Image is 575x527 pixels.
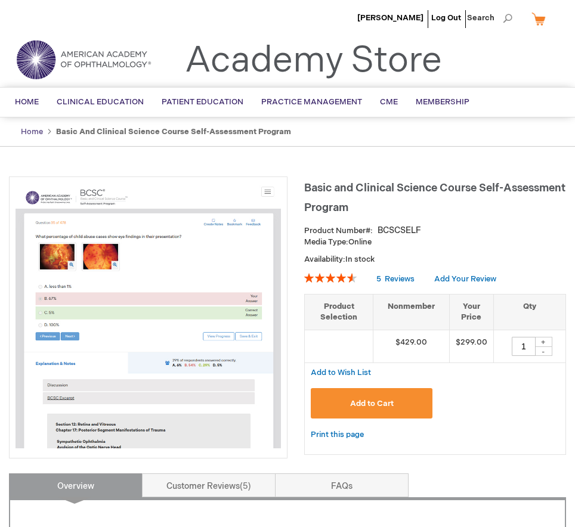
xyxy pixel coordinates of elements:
[311,367,371,377] a: Add to Wish List
[304,226,373,235] strong: Product Number
[311,368,371,377] span: Add to Wish List
[275,473,409,497] a: FAQs
[350,399,394,408] span: Add to Cart
[240,481,251,491] span: 5
[376,274,381,284] span: 5
[21,127,43,137] a: Home
[431,13,461,23] a: Log Out
[434,274,496,284] a: Add Your Review
[9,473,143,497] a: Overview
[345,255,375,264] span: In stock
[56,127,291,137] strong: Basic and Clinical Science Course Self-Assessment Program
[16,183,281,448] img: Basic and Clinical Science Course Self-Assessment Program
[304,182,565,214] span: Basic and Clinical Science Course Self-Assessment Program
[305,294,373,330] th: Product Selection
[304,237,348,247] strong: Media Type:
[142,473,276,497] a: Customer Reviews5
[373,330,450,362] td: $429.00
[376,274,416,284] a: 5 Reviews
[357,13,423,23] a: [PERSON_NAME]
[380,97,398,107] span: CME
[311,427,364,442] a: Print this page
[185,39,442,82] a: Academy Store
[416,97,469,107] span: Membership
[493,294,565,330] th: Qty
[15,97,39,107] span: Home
[534,337,552,347] div: +
[512,337,536,356] input: Qty
[449,294,493,330] th: Your Price
[304,237,566,248] p: Online
[449,330,493,362] td: $299.00
[304,254,566,265] p: Availability:
[311,388,432,418] button: Add to Cart
[385,274,415,284] span: Reviews
[467,6,512,30] span: Search
[373,294,450,330] th: Nonmember
[378,225,421,237] div: BCSCSELF
[534,346,552,356] div: -
[304,273,357,283] div: 92%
